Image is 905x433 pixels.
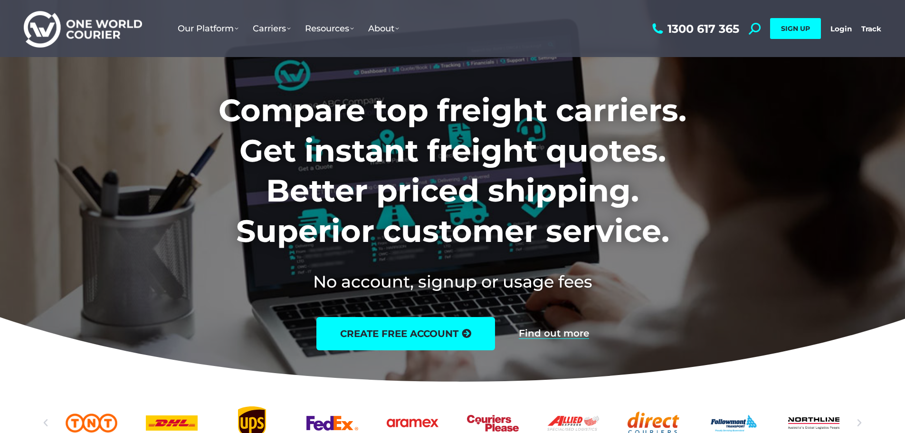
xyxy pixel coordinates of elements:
span: Resources [305,23,354,34]
a: create free account [316,317,495,350]
a: 1300 617 365 [650,23,739,35]
h2: No account, signup or usage fees [156,270,749,293]
a: Carriers [246,14,298,43]
img: One World Courier [24,10,142,48]
span: About [368,23,399,34]
a: Our Platform [171,14,246,43]
span: Our Platform [178,23,238,34]
a: Track [861,24,881,33]
a: Login [830,24,852,33]
span: SIGN UP [781,24,810,33]
a: SIGN UP [770,18,821,39]
h1: Compare top freight carriers. Get instant freight quotes. Better priced shipping. Superior custom... [156,90,749,251]
a: About [361,14,406,43]
span: Carriers [253,23,291,34]
a: Find out more [519,328,589,339]
a: Resources [298,14,361,43]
